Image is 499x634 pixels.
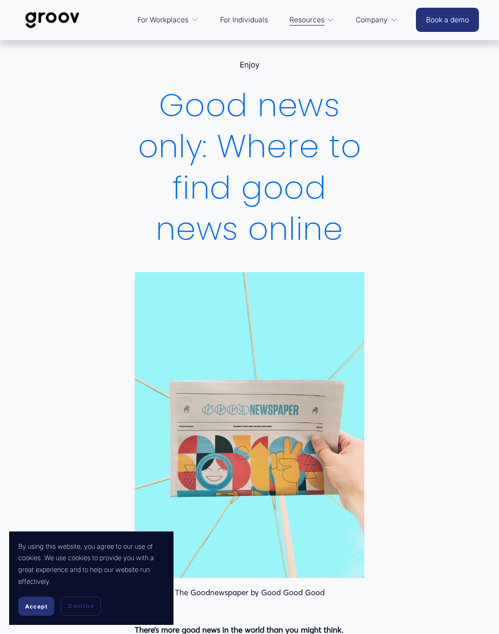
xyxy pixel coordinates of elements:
span: Decline [68,602,94,610]
span: Company [356,14,388,26]
a: folder dropdown [133,9,203,31]
span: For Workplaces [137,14,189,26]
a: For Individuals [215,9,273,31]
a: folder dropdown [285,9,339,31]
p: The Goodnewspaper by Good Good Good [135,586,364,600]
span: Resources [289,14,325,26]
section: Cookie banner [9,531,173,625]
a: Book a demo [416,8,479,32]
a: Enjoy [240,60,260,69]
button: Accept [18,597,54,616]
button: Decline [61,597,101,616]
span: Accept [25,603,47,610]
h1: Good news only: Where to find good news online [135,85,364,249]
img: Groov | Workplace Science Platform | Unlock Performance | Drive Results [20,5,84,35]
a: folder dropdown [351,9,402,31]
p: By using this website, you agree to our use of cookies. We use cookies to provide you with a grea... [18,541,164,588]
